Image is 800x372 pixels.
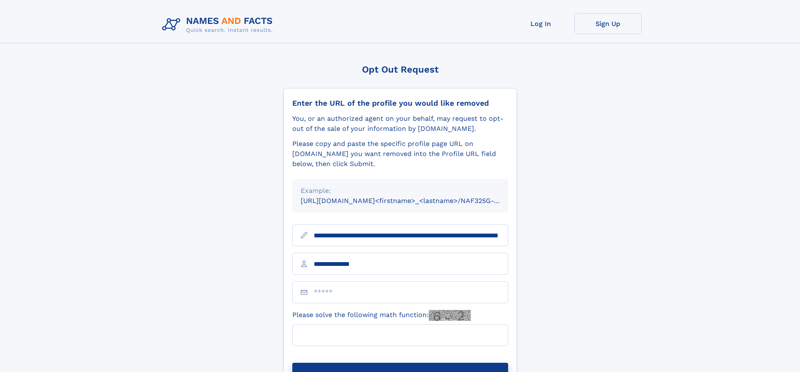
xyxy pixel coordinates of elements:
a: Sign Up [574,13,642,34]
div: Example: [301,186,500,196]
div: Please copy and paste the specific profile page URL on [DOMAIN_NAME] you want removed into the Pr... [292,139,508,169]
small: [URL][DOMAIN_NAME]<firstname>_<lastname>/NAF325G-xxxxxxxx [301,197,524,205]
img: Logo Names and Facts [159,13,280,36]
a: Log In [507,13,574,34]
label: Please solve the following math function: [292,310,471,321]
div: Enter the URL of the profile you would like removed [292,99,508,108]
div: You, or an authorized agent on your behalf, may request to opt-out of the sale of your informatio... [292,114,508,134]
div: Opt Out Request [283,64,517,75]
